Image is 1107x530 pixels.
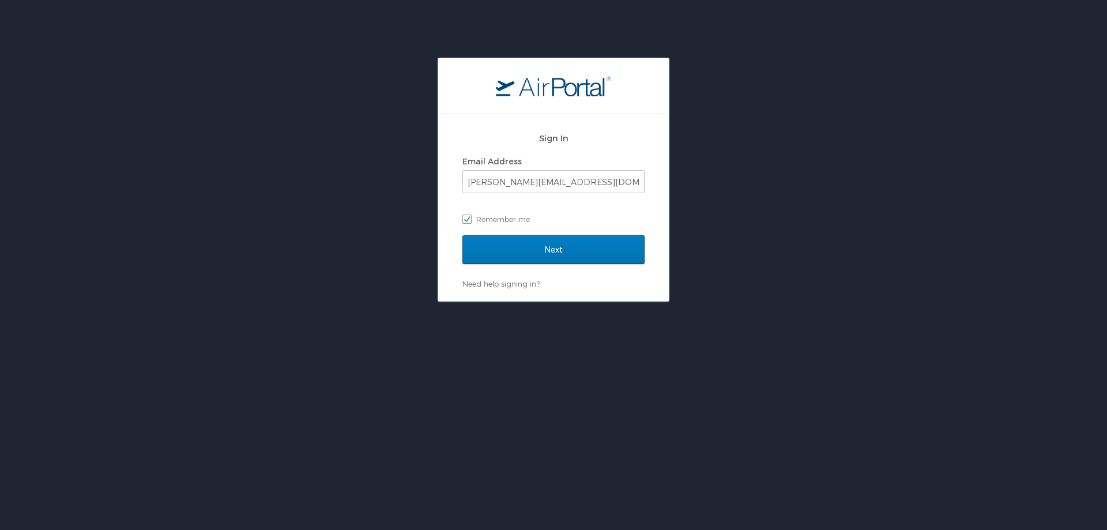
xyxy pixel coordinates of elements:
label: Remember me [462,211,645,228]
img: logo [496,76,611,96]
label: Email Address [462,156,522,166]
a: Need help signing in? [462,279,540,288]
input: Next [462,235,645,264]
h2: Sign In [462,131,645,145]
